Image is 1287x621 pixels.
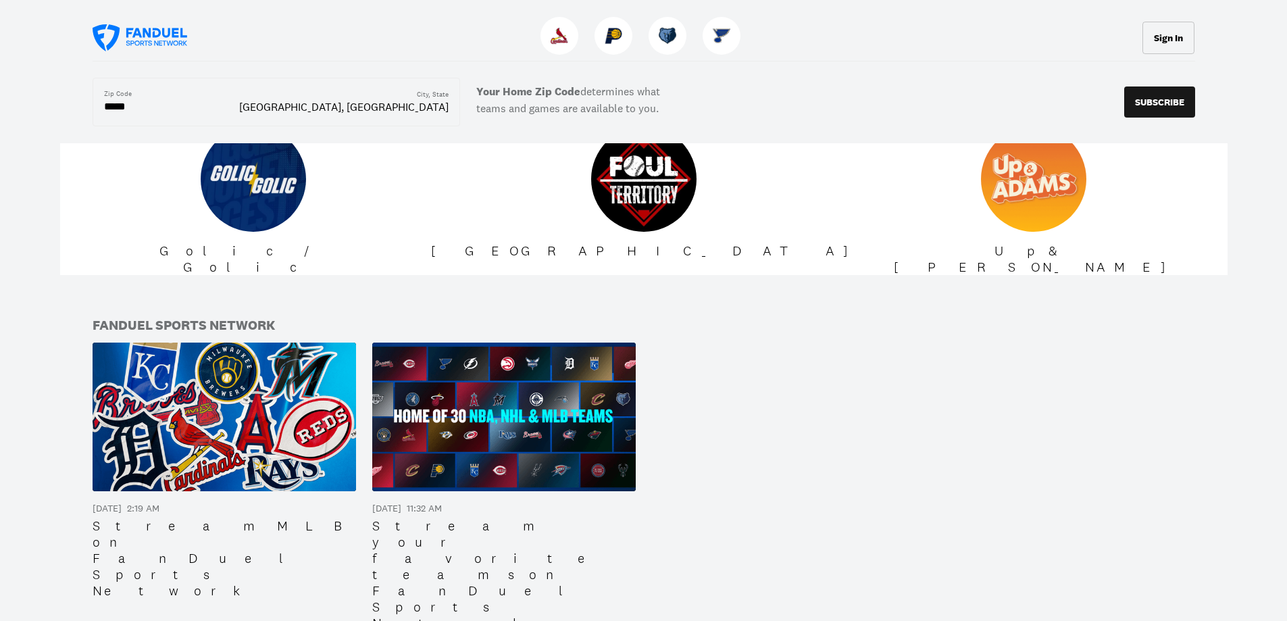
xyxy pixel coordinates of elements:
[476,84,580,99] b: Your Home Zip Code
[460,78,676,127] label: determines what teams and games are available to you.
[591,126,697,232] img: [object Object] Icon
[595,44,638,57] a: PacersPacers
[431,126,856,259] a: [object Object] Icon[GEOGRAPHIC_DATA]
[93,343,356,599] a: [DATE]2:19 AMStream MLB on FanDuel Sports Network
[127,502,159,516] div: 2:19 AM
[872,126,1195,275] a: [object Object] IconUp & [PERSON_NAME]
[104,90,132,99] div: Zip Code
[981,126,1086,232] img: [object Object] Icon
[1124,87,1195,118] button: Subscribe
[649,44,692,57] a: GrizzliesGrizzlies
[201,126,306,232] img: [object Object] Icon
[239,99,449,114] div: [GEOGRAPHIC_DATA], [GEOGRAPHIC_DATA]
[372,502,401,516] div: [DATE]
[540,44,584,57] a: CardinalsCardinals
[703,44,746,57] a: BluesBlues
[93,518,356,599] div: Stream MLB on FanDuel Sports Network
[713,27,730,45] img: Blues
[93,243,415,275] div: Golic / Golic
[93,126,415,275] a: [object Object] IconGolic / Golic
[872,243,1195,275] div: Up & [PERSON_NAME]
[1135,98,1184,107] p: Subscribe
[551,27,568,45] img: Cardinals
[605,27,622,45] img: Pacers
[407,502,442,516] div: 11:32 AM
[417,90,449,99] div: City, State
[659,27,676,45] img: Grizzlies
[93,24,187,51] a: FanDuel Sports Network
[431,243,856,259] div: [GEOGRAPHIC_DATA]
[1142,22,1194,54] button: Sign In
[93,502,122,516] div: [DATE]
[93,318,275,332] div: FanDuel Sports Network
